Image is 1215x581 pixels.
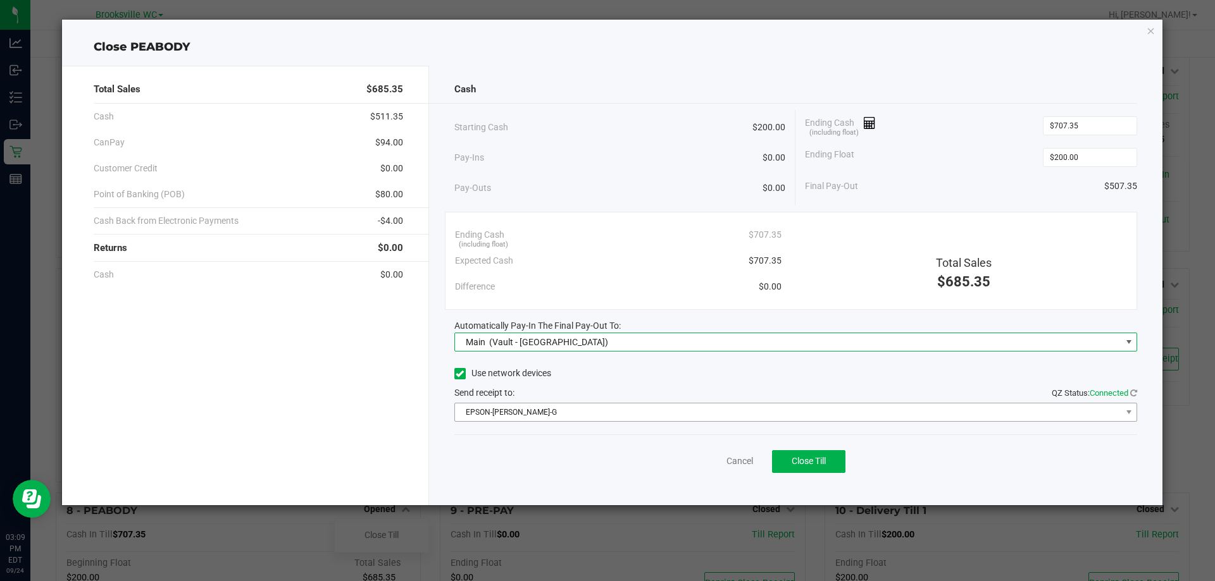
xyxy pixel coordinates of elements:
span: $507.35 [1104,180,1137,193]
span: Expected Cash [455,254,513,267]
div: Returns [94,235,403,262]
span: $707.35 [749,254,782,267]
span: $80.00 [375,188,403,201]
span: $685.35 [366,82,403,97]
span: Cash [94,110,114,123]
span: $0.00 [763,181,785,195]
span: Main [466,337,485,347]
div: Close PEABODY [62,39,1163,56]
span: Pay-Outs [454,181,491,195]
span: Cash [94,268,114,281]
span: Cash [454,82,476,97]
span: CanPay [94,136,125,149]
span: Ending Float [805,148,854,167]
span: $94.00 [375,136,403,149]
span: Customer Credit [94,162,158,175]
button: Close Till [772,450,845,473]
span: Automatically Pay-In The Final Pay-Out To: [454,321,621,331]
span: $707.35 [749,228,782,242]
span: Ending Cash [805,116,876,135]
span: (including float) [809,128,859,138]
span: Point of Banking (POB) [94,188,185,201]
span: $0.00 [759,280,782,293]
span: $0.00 [380,162,403,175]
span: $0.00 [378,241,403,255]
span: $200.00 [752,121,785,134]
span: QZ Status: [1052,388,1137,398]
span: Ending Cash [455,228,504,242]
a: Cancel [726,455,753,468]
span: (Vault - [GEOGRAPHIC_DATA]) [489,337,608,347]
span: Difference [455,280,495,293]
span: Total Sales [936,256,992,269]
span: (including float) [459,240,508,250]
span: Pay-Ins [454,151,484,164]
span: Cash Back from Electronic Payments [94,214,239,228]
span: -$4.00 [378,214,403,228]
span: $685.35 [937,274,990,290]
span: Send receipt to: [454,388,514,398]
iframe: Resource center [13,480,51,518]
span: EPSON-[PERSON_NAME]-G [455,403,1121,421]
span: Close Till [792,456,826,466]
span: Total Sales [94,82,140,97]
span: $0.00 [380,268,403,281]
span: $511.35 [370,110,403,123]
span: Final Pay-Out [805,180,858,193]
span: $0.00 [763,151,785,164]
span: Connected [1090,388,1128,398]
label: Use network devices [454,367,551,380]
span: Starting Cash [454,121,508,134]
